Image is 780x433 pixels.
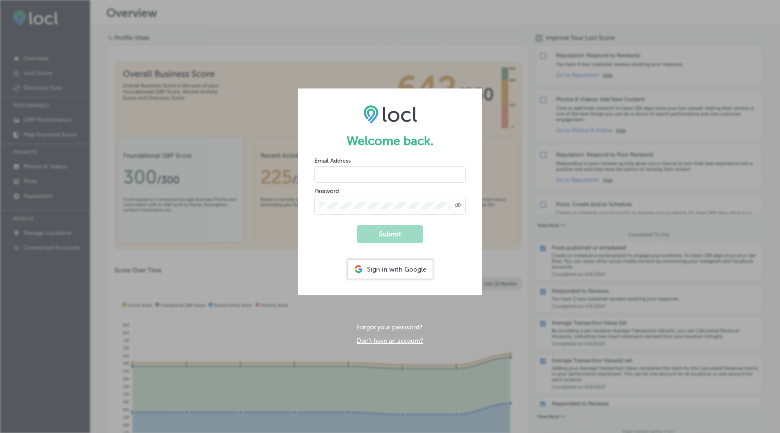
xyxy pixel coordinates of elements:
label: Email Address [314,157,351,164]
div: Sign in with Google [348,260,433,279]
img: LOCL logo [363,105,417,124]
a: Don't have an account? [357,337,423,345]
label: Password [314,188,339,195]
button: Submit [357,225,423,243]
span: Toggle password visibility [455,202,461,209]
h1: Welcome back. [314,134,466,148]
a: Forgot your password? [357,324,422,331]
